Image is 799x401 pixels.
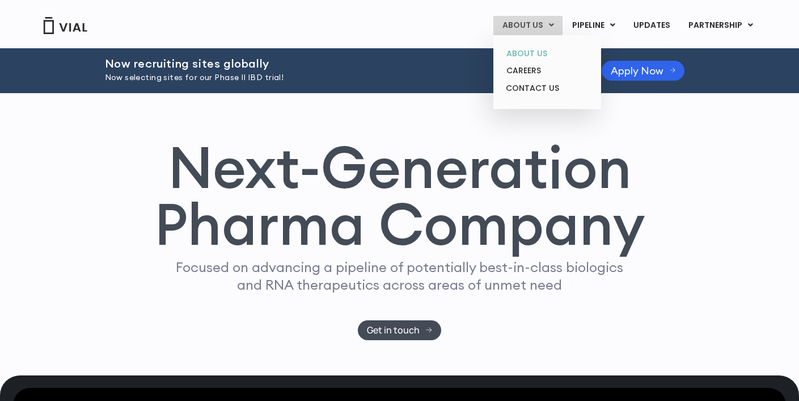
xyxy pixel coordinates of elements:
a: CAREERS [497,62,597,80]
a: CONTACT US [497,80,597,98]
p: Now selecting sites for our Phase II IBD trial! [105,72,573,84]
a: ABOUT USMenu Toggle [493,16,563,35]
a: Get in touch [358,320,441,340]
a: Apply Now [602,61,685,81]
img: Vial Logo [43,17,88,34]
a: UPDATES [624,16,679,35]
p: Focused on advancing a pipeline of potentially best-in-class biologics and RNA therapeutics acros... [171,258,628,294]
span: Get in touch [367,326,420,335]
a: PIPELINEMenu Toggle [563,16,624,35]
h2: Now recruiting sites globally [105,57,573,70]
a: ABOUT US [497,45,597,62]
h1: Next-Generation Pharma Company [154,139,645,253]
a: PARTNERSHIPMenu Toggle [679,16,762,35]
span: Apply Now [611,66,663,75]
